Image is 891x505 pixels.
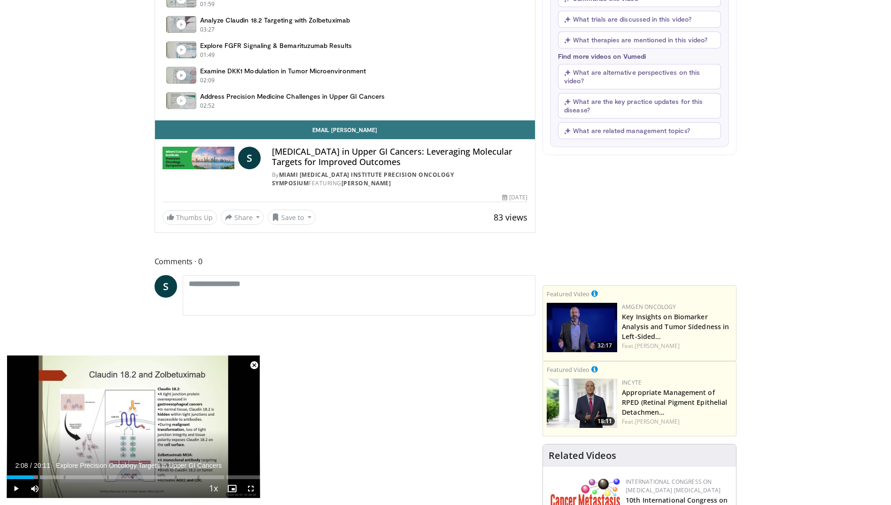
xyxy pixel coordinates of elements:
[163,147,234,169] img: Miami Cancer Institute Precision Oncology Symposium
[626,478,721,494] a: International Congress on [MEDICAL_DATA] [MEDICAL_DATA]
[200,25,215,34] p: 03:27
[204,479,223,498] button: Playback Rate
[155,275,177,298] a: S
[622,379,642,387] a: Incyte
[221,210,264,225] button: Share
[245,355,263,375] button: Close
[547,365,589,374] small: Featured Video
[595,341,615,350] span: 32:17
[200,41,352,50] h4: Explore FGFR Signaling & Bemarituzumab Results
[635,342,680,350] a: [PERSON_NAME]
[635,418,680,426] a: [PERSON_NAME]
[558,11,721,28] button: What trials are discussed in this video?
[272,171,454,187] a: Miami [MEDICAL_DATA] Institute Precision Oncology Symposium
[547,303,617,352] img: 5ecd434b-3529-46b9-a096-7519503420a4.png.150x105_q85_crop-smart_upscale.jpg
[7,355,260,498] video-js: Video Player
[200,67,366,75] h4: Examine DKK1 Modulation in Tumor Microenvironment
[34,462,50,469] span: 20:11
[549,450,616,461] h4: Related Videos
[7,475,260,479] div: Progress Bar
[272,147,527,167] h4: [MEDICAL_DATA] in Upper GI Cancers: Leveraging Molecular Targets for Improved Outcomes
[341,179,391,187] a: [PERSON_NAME]
[547,379,617,428] a: 18:11
[558,32,721,48] button: What therapies are mentioned in this video?
[622,342,732,350] div: Feat.
[15,462,28,469] span: 2:08
[268,210,316,225] button: Save to
[56,461,222,470] span: Explore Precision Oncology Targets in Upper GI Cancers
[200,102,215,110] p: 02:52
[200,76,215,85] p: 02:09
[238,147,261,169] a: S
[241,479,260,498] button: Fullscreen
[558,122,721,139] button: What are related management topics?
[547,290,589,298] small: Featured Video
[163,210,217,225] a: Thumbs Up
[200,51,215,59] p: 01:49
[622,303,676,311] a: Amgen Oncology
[558,64,721,89] button: What are alternative perspectives on this video?
[7,479,25,498] button: Play
[200,92,385,101] h4: Address Precision Medicine Challenges in Upper GI Cancers
[622,388,727,417] a: Appropriate Management of RPED (Retinal Pigment Epithelial Detachmen…
[558,93,721,118] button: What are the key practice updates for this disease?
[595,417,615,426] span: 18:11
[622,312,729,341] a: Key Insights on Biomarker Analysis and Tumor Sidedness in Left-Sided…
[502,193,527,202] div: [DATE]
[25,479,44,498] button: Mute
[155,255,536,268] span: Comments 0
[547,303,617,352] a: 32:17
[272,171,527,188] div: By FEATURING
[223,479,241,498] button: Enable picture-in-picture mode
[30,462,32,469] span: /
[569,162,710,280] iframe: Advertisement
[494,212,527,223] span: 83 views
[622,418,732,426] div: Feat.
[155,120,535,139] a: Email [PERSON_NAME]
[200,16,350,24] h4: Analyze Claudin 18.2 Targeting with Zolbetuximab
[547,379,617,428] img: dfb61434-267d-484a-acce-b5dc2d5ee040.150x105_q85_crop-smart_upscale.jpg
[558,52,721,60] p: Find more videos on Vumedi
